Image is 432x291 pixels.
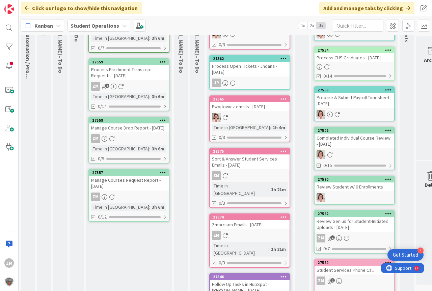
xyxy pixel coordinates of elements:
[89,123,169,132] div: Manage Course Drop Report - [DATE]
[57,14,64,73] span: Emilie - To Do
[317,22,326,29] span: 3x
[318,48,394,53] div: 27554
[315,47,394,53] div: 27554
[315,150,394,159] div: EW
[209,148,290,208] a: 27575Sort & Answer Student Services Emails - [DATE]ZMTime in [GEOGRAPHIC_DATA]:1h 21m0/3
[318,128,394,133] div: 27502
[91,93,149,100] div: Time in [GEOGRAPHIC_DATA]
[212,242,268,257] div: Time in [GEOGRAPHIC_DATA]
[210,79,290,87] div: JR
[318,88,394,92] div: 27568
[315,176,394,182] div: 27590
[213,149,290,154] div: 27575
[91,34,149,42] div: Time in [GEOGRAPHIC_DATA]
[213,56,290,61] div: 27582
[149,34,150,42] span: :
[314,176,395,205] a: 27590Review Student w/ 0 EnrollmentsEW
[91,193,100,201] div: ZM
[91,134,100,143] div: ZM
[210,96,290,102] div: 27565
[319,2,414,14] div: Add and manage tabs by clicking
[210,214,290,229] div: 27574Zmorrison Emails - [DATE]
[98,213,107,221] span: 0/12
[330,235,335,240] span: 1
[271,124,287,131] div: 1h 4m
[210,113,290,122] div: EW
[89,82,169,91] div: ZM
[219,200,225,207] span: 0/3
[91,82,100,91] div: ZM
[315,211,394,232] div: 27562Review Genius for Student-Initiated Uploads - [DATE]
[105,84,109,88] span: 2
[315,260,394,266] div: 27589
[315,217,394,232] div: Review Genius for Student-Initiated Uploads - [DATE]
[34,3,37,8] div: 9+
[21,2,142,14] div: Click our logo to show/hide this navigation
[89,117,169,123] div: 27558
[315,134,394,148] div: Completed Individual Course Review - [DATE]
[393,252,418,258] div: Get Started
[210,220,290,229] div: Zmorrison Emails - [DATE]
[315,277,394,285] div: ZM
[317,150,325,159] img: EW
[150,34,166,42] div: 3h 6m
[210,56,290,62] div: 27582
[150,93,166,100] div: 3h 6m
[315,53,394,62] div: Process CHS Graduates - [DATE]
[210,214,290,220] div: 27574
[317,193,325,202] img: EW
[210,171,290,180] div: ZM
[315,87,394,108] div: 27568Prepare & Submit Payroll Timesheet - [DATE]
[89,170,169,191] div: 27557Manage Courses Request Report - [DATE]
[269,245,288,253] div: 1h 21m
[150,145,166,152] div: 3h 6m
[317,110,325,119] img: EW
[209,95,290,142] a: 27565Ewojtowicz emails - [DATE]EWTime in [GEOGRAPHIC_DATA]:1h 4m0/3
[387,249,424,261] div: Open Get Started checklist, remaining modules: 4
[298,22,307,29] span: 1x
[210,231,290,240] div: ZM
[149,93,150,100] span: :
[98,103,107,110] span: 0/14
[212,171,221,180] div: ZM
[318,260,394,265] div: 27589
[88,169,169,222] a: 27557Manage Courses Request Report - [DATE]ZMTime in [GEOGRAPHIC_DATA]:3h 6m0/12
[149,203,150,211] span: :
[89,193,169,201] div: ZM
[210,148,290,169] div: 27575Sort & Answer Student Services Emails - [DATE]
[315,176,394,191] div: 27590Review Student w/ 0 Enrollments
[209,55,290,90] a: 27582Process Open Tickets - Jhoana - [DATE]JR
[268,245,269,253] span: :
[417,248,424,254] div: 4
[210,62,290,77] div: Process Open Tickets - Jhoana - [DATE]
[92,118,169,123] div: 27558
[212,79,221,87] div: JR
[219,259,225,266] span: 0/3
[209,213,290,268] a: 27574Zmorrison Emails - [DATE]ZMTime in [GEOGRAPHIC_DATA]:1h 21m0/3
[268,186,269,193] span: :
[315,47,394,62] div: 27554Process CHS Graduates - [DATE]
[91,145,149,152] div: Time in [GEOGRAPHIC_DATA]
[212,231,221,240] div: ZM
[219,134,225,141] span: 0/3
[89,65,169,80] div: Process Parchment Transcript Requests - [DATE]
[4,4,14,14] img: Visit kanbanzone.com
[323,245,330,252] span: 0/7
[150,203,166,211] div: 3h 6m
[194,14,201,73] span: Amanda - To Do
[89,117,169,132] div: 27558Manage Course Drop Report - [DATE]
[330,278,335,283] span: 1
[219,41,225,48] span: 0/3
[314,86,395,121] a: 27568Prepare & Submit Payroll Timesheet - [DATE]EW
[315,234,394,242] div: ZM
[210,96,290,111] div: 27565Ewojtowicz emails - [DATE]
[213,215,290,220] div: 27574
[98,155,104,162] span: 0/9
[92,60,169,64] div: 27559
[89,134,169,143] div: ZM
[25,14,31,106] span: Future Automation / Process Building
[269,186,288,193] div: 1h 21m
[210,148,290,154] div: 27575
[92,170,169,175] div: 27557
[315,127,394,148] div: 27502Completed Individual Course Review - [DATE]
